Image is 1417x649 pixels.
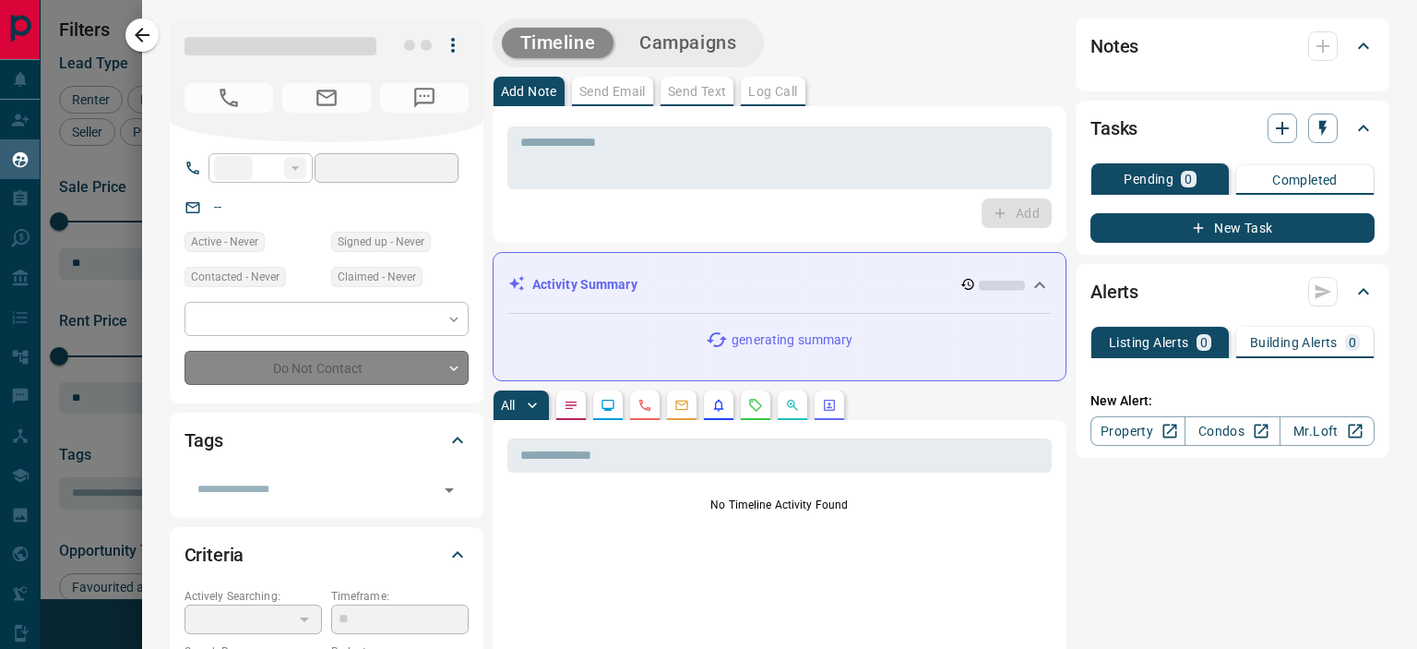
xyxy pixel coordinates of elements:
[501,399,516,412] p: All
[1090,270,1375,314] div: Alerts
[822,398,837,413] svg: Agent Actions
[1090,106,1375,150] div: Tasks
[1090,24,1375,68] div: Notes
[711,398,726,413] svg: Listing Alerts
[331,588,469,605] p: Timeframe:
[185,418,469,463] div: Tags
[1090,114,1137,143] h2: Tasks
[338,233,424,251] span: Signed up - Never
[1090,31,1138,61] h2: Notes
[191,268,280,286] span: Contacted - Never
[532,275,637,294] p: Activity Summary
[1349,336,1356,349] p: 0
[1090,391,1375,411] p: New Alert:
[436,477,462,503] button: Open
[1280,416,1375,446] a: Mr.Loft
[748,398,763,413] svg: Requests
[1090,416,1185,446] a: Property
[732,331,852,350] p: generating summary
[1185,416,1280,446] a: Condos
[185,540,244,570] h2: Criteria
[185,426,223,455] h2: Tags
[1090,277,1138,306] h2: Alerts
[185,533,469,577] div: Criteria
[191,233,258,251] span: Active - Never
[185,351,469,385] div: Do Not Contact
[1109,336,1189,349] p: Listing Alerts
[380,83,469,113] span: No Number
[338,268,416,286] span: Claimed - Never
[674,398,689,413] svg: Emails
[637,398,652,413] svg: Calls
[507,497,1052,513] p: No Timeline Activity Found
[1090,213,1375,243] button: New Task
[1272,174,1338,186] p: Completed
[1124,173,1173,186] p: Pending
[564,398,578,413] svg: Notes
[1185,173,1192,186] p: 0
[1250,336,1338,349] p: Building Alerts
[502,28,614,58] button: Timeline
[601,398,615,413] svg: Lead Browsing Activity
[282,83,371,113] span: No Email
[185,83,273,113] span: No Number
[621,28,755,58] button: Campaigns
[785,398,800,413] svg: Opportunities
[1200,336,1208,349] p: 0
[185,588,322,605] p: Actively Searching:
[501,85,557,98] p: Add Note
[214,199,221,214] a: --
[508,268,1051,302] div: Activity Summary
